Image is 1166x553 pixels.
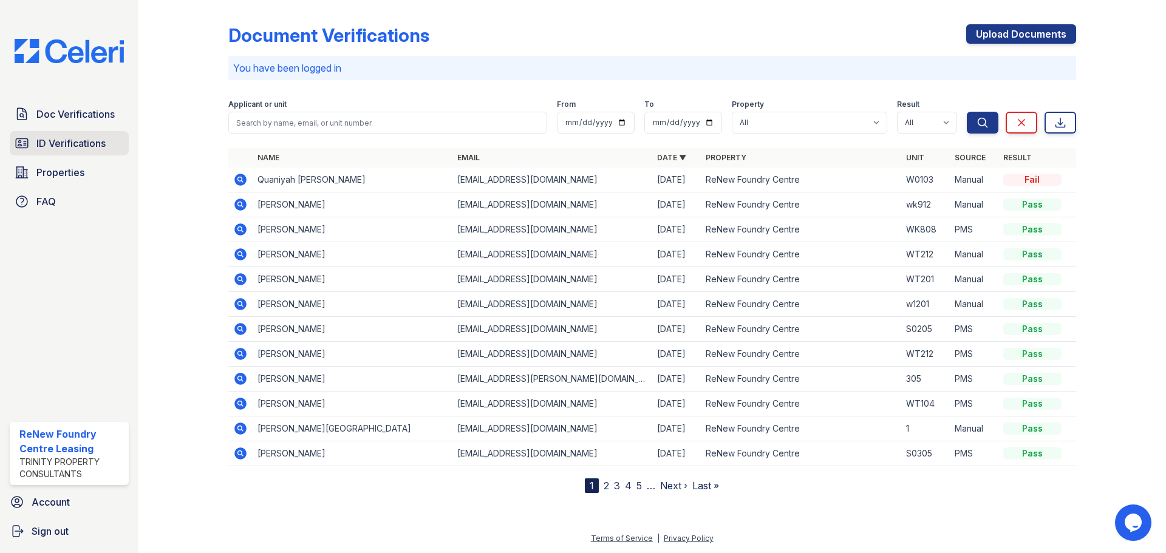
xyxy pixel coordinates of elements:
label: From [557,100,576,109]
td: ReNew Foundry Centre [701,392,901,416]
td: [EMAIL_ADDRESS][DOMAIN_NAME] [452,168,652,192]
td: WT201 [901,267,950,292]
td: ReNew Foundry Centre [701,441,901,466]
label: Property [732,100,764,109]
td: Manual [950,192,998,217]
td: Manual [950,416,998,441]
td: [DATE] [652,317,701,342]
a: Terms of Service [591,534,653,543]
td: [PERSON_NAME] [253,267,452,292]
div: Pass [1003,248,1062,260]
a: Properties [10,160,129,185]
input: Search by name, email, or unit number [228,112,547,134]
iframe: chat widget [1115,504,1154,541]
td: WT104 [901,392,950,416]
a: Source [955,153,986,162]
td: ReNew Foundry Centre [701,168,901,192]
td: [DATE] [652,392,701,416]
td: [DATE] [652,192,701,217]
span: Properties [36,165,84,180]
td: Quaniyah [PERSON_NAME] [253,168,452,192]
td: [DATE] [652,367,701,392]
td: S0305 [901,441,950,466]
td: [DATE] [652,217,701,242]
td: [PERSON_NAME] [253,367,452,392]
td: Manual [950,267,998,292]
td: Manual [950,168,998,192]
td: [EMAIL_ADDRESS][DOMAIN_NAME] [452,317,652,342]
td: Manual [950,292,998,317]
a: 3 [614,480,620,492]
td: PMS [950,441,998,466]
a: Doc Verifications [10,102,129,126]
td: [DATE] [652,342,701,367]
td: [PERSON_NAME] [253,342,452,367]
td: S0205 [901,317,950,342]
td: [EMAIL_ADDRESS][DOMAIN_NAME] [452,192,652,217]
div: ReNew Foundry Centre Leasing [19,427,124,456]
div: Pass [1003,422,1062,435]
label: Result [897,100,919,109]
td: [EMAIL_ADDRESS][DOMAIN_NAME] [452,217,652,242]
a: Property [706,153,746,162]
div: Pass [1003,447,1062,460]
a: Account [5,490,134,514]
td: [PERSON_NAME] [253,242,452,267]
td: 305 [901,367,950,392]
td: WT212 [901,242,950,267]
td: [EMAIL_ADDRESS][DOMAIN_NAME] [452,242,652,267]
label: To [644,100,654,109]
td: [DATE] [652,441,701,466]
a: Name [257,153,279,162]
div: Pass [1003,198,1062,211]
td: 1 [901,416,950,441]
td: PMS [950,317,998,342]
div: Pass [1003,298,1062,310]
img: CE_Logo_Blue-a8612792a0a2168367f1c8372b55b34899dd931a85d93a1a3d3e32e68fde9ad4.png [5,39,134,63]
td: WK808 [901,217,950,242]
td: [EMAIL_ADDRESS][DOMAIN_NAME] [452,342,652,367]
td: ReNew Foundry Centre [701,292,901,317]
td: ReNew Foundry Centre [701,242,901,267]
span: Account [32,495,70,509]
td: [EMAIL_ADDRESS][DOMAIN_NAME] [452,392,652,416]
td: [PERSON_NAME] [253,292,452,317]
td: [DATE] [652,416,701,441]
a: Next › [660,480,687,492]
div: Document Verifications [228,24,429,46]
td: ReNew Foundry Centre [701,367,901,392]
td: [EMAIL_ADDRESS][DOMAIN_NAME] [452,441,652,466]
td: WT212 [901,342,950,367]
td: [DATE] [652,242,701,267]
a: 5 [636,480,642,492]
a: Sign out [5,519,134,543]
td: PMS [950,217,998,242]
td: wk912 [901,192,950,217]
div: Pass [1003,223,1062,236]
span: ID Verifications [36,136,106,151]
td: [PERSON_NAME] [253,392,452,416]
td: Manual [950,242,998,267]
div: | [657,534,660,543]
div: Pass [1003,348,1062,360]
td: PMS [950,392,998,416]
td: [EMAIL_ADDRESS][DOMAIN_NAME] [452,416,652,441]
a: 2 [604,480,609,492]
td: [PERSON_NAME] [253,317,452,342]
a: ID Verifications [10,131,129,155]
a: 4 [625,480,632,492]
div: Pass [1003,398,1062,410]
td: ReNew Foundry Centre [701,217,901,242]
td: w1201 [901,292,950,317]
td: [EMAIL_ADDRESS][DOMAIN_NAME] [452,292,652,317]
span: Sign out [32,524,69,538]
td: PMS [950,367,998,392]
div: Pass [1003,323,1062,335]
a: Upload Documents [966,24,1076,44]
div: Fail [1003,174,1062,186]
a: Privacy Policy [664,534,714,543]
td: [PERSON_NAME] [253,192,452,217]
td: [EMAIL_ADDRESS][PERSON_NAME][DOMAIN_NAME] [452,367,652,392]
td: [EMAIL_ADDRESS][DOMAIN_NAME] [452,267,652,292]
